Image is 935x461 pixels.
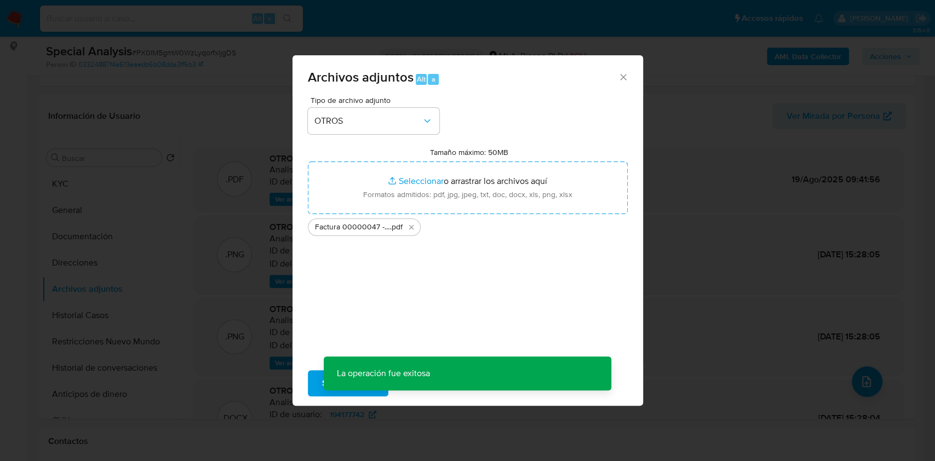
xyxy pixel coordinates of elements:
[407,371,443,395] span: Cancelar
[314,116,422,126] span: OTROS
[324,356,443,390] p: La operación fue exitosa
[308,67,414,87] span: Archivos adjuntos
[618,72,628,82] button: Cerrar
[405,221,418,234] button: Eliminar Factura 00000047 - 194177742.pdf
[308,214,628,236] ul: Archivos seleccionados
[308,108,439,134] button: OTROS
[315,222,390,233] span: Factura 00000047 - 194177742
[308,370,388,396] button: Subir archivo
[430,147,508,157] label: Tamaño máximo: 50MB
[390,222,403,233] span: .pdf
[322,371,374,395] span: Subir archivo
[432,74,435,84] span: a
[311,96,442,104] span: Tipo de archivo adjunto
[417,74,426,84] span: Alt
